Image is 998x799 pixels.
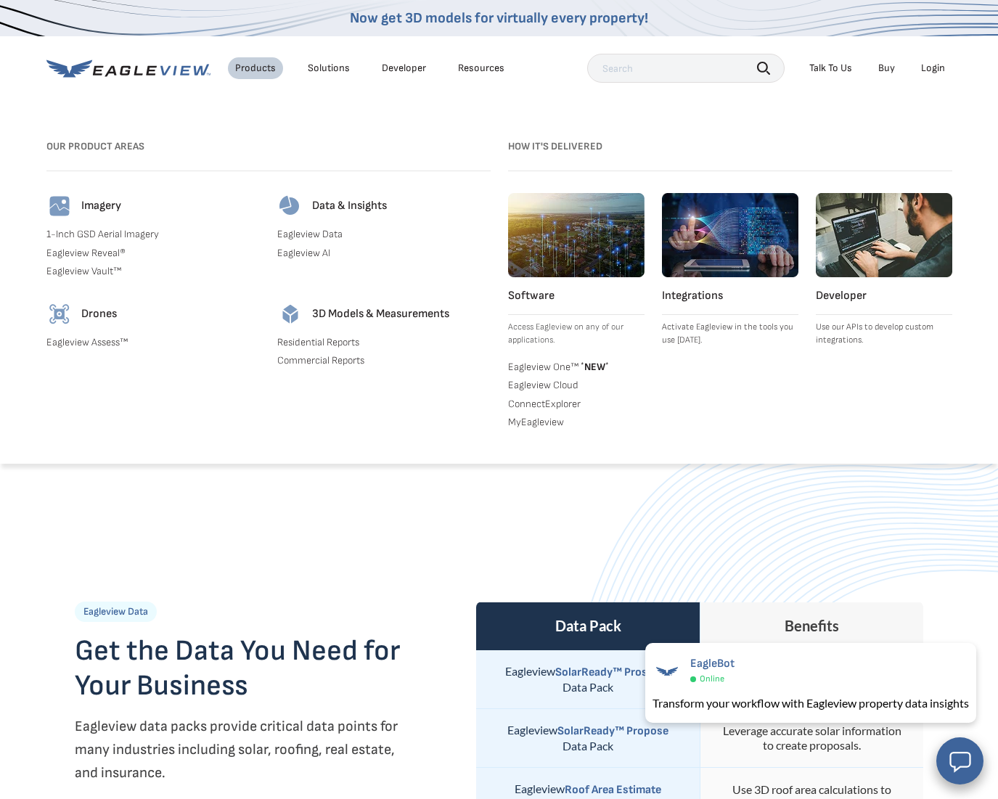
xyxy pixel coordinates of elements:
[277,336,491,349] a: Residential Reports
[46,247,260,260] a: Eagleview Reveal®
[476,650,700,709] td: Eagleview Data Pack
[312,199,387,213] h4: Data & Insights
[508,358,645,373] a: Eagleview One™ *NEW*
[555,665,670,679] strong: SolarReady™ Prospect
[653,657,682,686] img: EagleBot
[662,289,798,303] h4: Integrations
[75,634,404,703] h2: Get the Data You Need for Your Business
[46,301,73,327] img: drones-icon.svg
[46,135,491,158] h3: Our Product Areas
[508,398,645,411] a: ConnectExplorer
[570,724,668,738] strong: larReady™ Propose
[508,135,952,158] h3: How it's Delivered
[508,193,645,277] img: software.webp
[508,289,645,303] h4: Software
[277,354,491,367] a: Commercial Reports
[46,265,260,278] a: Eagleview Vault™
[81,199,121,213] h4: Imagery
[75,602,157,622] p: Eagleview Data
[350,9,648,27] a: Now get 3D models for virtually every property!
[878,62,895,75] a: Buy
[277,193,303,219] img: data-icon.svg
[277,247,491,260] a: Eagleview AI
[382,62,426,75] a: Developer
[653,694,969,712] div: Transform your workflow with Eagleview property data insights
[46,193,73,219] img: imagery-icon.svg
[557,723,570,737] a: So
[508,379,645,392] a: Eagleview Cloud
[936,737,983,784] button: Open chat window
[508,416,645,429] a: MyEagleview
[476,602,700,650] th: Data Pack
[662,193,798,347] a: Integrations Activate Eagleview in the tools you use [DATE].
[508,321,645,347] p: Access Eagleview on any of our applications.
[277,228,491,241] a: Eagleview Data
[662,193,798,277] img: integrations.webp
[570,723,668,737] a: larReady™ Propose
[700,602,923,650] th: Benefits
[308,62,350,75] div: Solutions
[700,709,923,768] td: Leverage accurate solar information to create proposals.
[816,193,952,277] img: developer.webp
[235,62,276,75] div: Products
[46,336,260,349] a: Eagleview Assess™
[690,657,735,671] span: EagleBot
[700,673,724,684] span: Online
[75,715,404,784] p: Eagleview data packs provide critical data points for many industries including solar, roofing, r...
[587,54,785,83] input: Search
[81,307,117,321] h4: Drones
[816,193,952,347] a: Developer Use our APIs to develop custom integrations.
[565,783,661,797] strong: Roof Area Estimate
[557,724,570,738] strong: So
[555,664,670,678] a: SolarReady™ Prospect
[809,62,852,75] div: Talk To Us
[565,782,661,795] a: Roof Area Estimate
[46,228,260,241] a: 1-Inch GSD Aerial Imagery
[476,709,700,768] td: Eagleview Data Pack
[578,361,609,373] span: NEW
[277,301,303,327] img: 3d-models-icon.svg
[662,321,798,347] p: Activate Eagleview in the tools you use [DATE].
[312,307,449,321] h4: 3D Models & Measurements
[816,289,952,303] h4: Developer
[921,62,945,75] div: Login
[458,62,504,75] div: Resources
[816,321,952,347] p: Use our APIs to develop custom integrations.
